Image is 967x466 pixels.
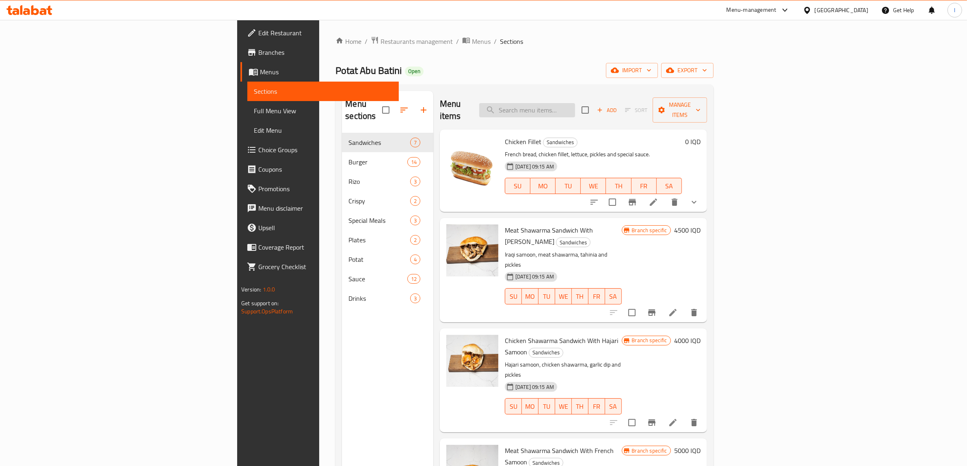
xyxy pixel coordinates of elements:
[410,255,420,264] div: items
[348,235,410,245] span: Plates
[494,37,497,46] li: /
[348,157,407,167] span: Burger
[674,335,701,346] h6: 4000 IQD
[522,288,539,304] button: MO
[668,65,707,76] span: export
[342,211,433,230] div: Special Meals3
[254,106,392,116] span: Full Menu View
[240,160,399,179] a: Coupons
[539,288,555,304] button: TU
[247,82,399,101] a: Sections
[240,62,399,82] a: Menus
[254,86,392,96] span: Sections
[620,104,653,116] span: Select section first
[594,104,620,116] span: Add item
[508,180,527,192] span: SU
[505,288,522,304] button: SU
[411,256,420,263] span: 4
[653,97,707,123] button: Manage items
[446,335,498,387] img: Chicken Shawarma Sandwich With Hajari Samoon
[456,37,459,46] li: /
[342,250,433,269] div: Potat4
[674,445,701,456] h6: 5000 IQD
[542,401,552,412] span: TU
[240,23,399,43] a: Edit Restaurant
[572,288,588,304] button: TH
[410,293,420,303] div: items
[954,6,955,15] span: l
[575,401,585,412] span: TH
[572,398,588,414] button: TH
[410,177,420,186] div: items
[260,67,392,77] span: Menus
[258,164,392,174] span: Coupons
[530,178,556,194] button: MO
[609,180,628,192] span: TH
[558,291,569,302] span: WE
[411,295,420,302] span: 3
[815,6,868,15] div: [GEOGRAPHIC_DATA]
[505,178,530,194] button: SU
[342,289,433,308] div: Drinks3
[605,288,622,304] button: SA
[684,192,704,212] button: show more
[659,100,701,120] span: Manage items
[348,293,410,303] div: Drinks
[529,348,563,357] span: Sandwiches
[348,274,407,284] span: Sauce
[588,398,605,414] button: FR
[588,288,605,304] button: FR
[505,224,593,248] span: Meat Shawarma Sandwich With [PERSON_NAME]
[348,255,410,264] span: Potat
[240,237,399,257] a: Coverage Report
[505,136,541,148] span: Chicken Fillet
[674,224,701,236] h6: 4500 IQD
[410,196,420,206] div: items
[642,413,662,432] button: Branch-specific-item
[342,133,433,152] div: Sandwiches7
[556,238,590,247] span: Sandwiches
[660,180,679,192] span: SA
[539,398,555,414] button: TU
[335,36,713,47] nav: breadcrumb
[408,275,420,283] span: 12
[410,216,420,225] div: items
[241,306,293,317] a: Support.OpsPlatform
[608,401,619,412] span: SA
[405,68,424,75] span: Open
[668,308,678,317] a: Edit menu item
[500,37,523,46] span: Sections
[543,138,578,147] div: Sandwiches
[408,158,420,166] span: 14
[240,218,399,237] a: Upsell
[584,192,604,212] button: sort-choices
[240,198,399,218] a: Menu disclaimer
[542,291,552,302] span: TU
[348,177,410,186] span: Rizo
[525,291,535,302] span: MO
[348,138,410,147] span: Sandwiches
[240,43,399,62] a: Branches
[632,178,657,194] button: FR
[543,138,577,147] span: Sandwiches
[348,216,410,225] span: Special Meals
[605,398,622,414] button: SA
[623,192,642,212] button: Branch-specific-item
[410,235,420,245] div: items
[581,178,606,194] button: WE
[247,101,399,121] a: Full Menu View
[623,414,640,431] span: Select to update
[479,103,575,117] input: search
[612,65,651,76] span: import
[446,224,498,276] img: Meat Shawarma Sandwich With Hajari Samoon
[258,47,392,57] span: Branches
[668,418,678,427] a: Edit menu item
[629,337,671,344] span: Branch specific
[575,291,585,302] span: TH
[623,304,640,321] span: Select to update
[629,227,671,234] span: Branch specific
[684,413,704,432] button: delete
